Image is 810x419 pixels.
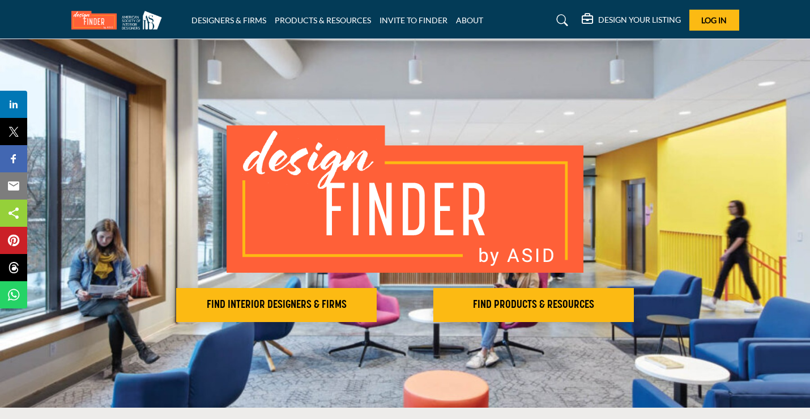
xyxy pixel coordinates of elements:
img: image [227,125,583,273]
a: Search [545,11,575,29]
a: ABOUT [456,15,483,25]
div: DESIGN YOUR LISTING [582,14,681,27]
a: INVITE TO FINDER [380,15,447,25]
h2: FIND INTERIOR DESIGNERS & FIRMS [180,298,373,312]
h2: FIND PRODUCTS & RESOURCES [437,298,630,312]
a: PRODUCTS & RESOURCES [275,15,371,25]
button: FIND PRODUCTS & RESOURCES [433,288,634,322]
img: Site Logo [71,11,168,29]
h5: DESIGN YOUR LISTING [598,15,681,25]
button: Log In [689,10,739,31]
button: FIND INTERIOR DESIGNERS & FIRMS [176,288,377,322]
span: Log In [701,15,727,25]
a: DESIGNERS & FIRMS [191,15,266,25]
